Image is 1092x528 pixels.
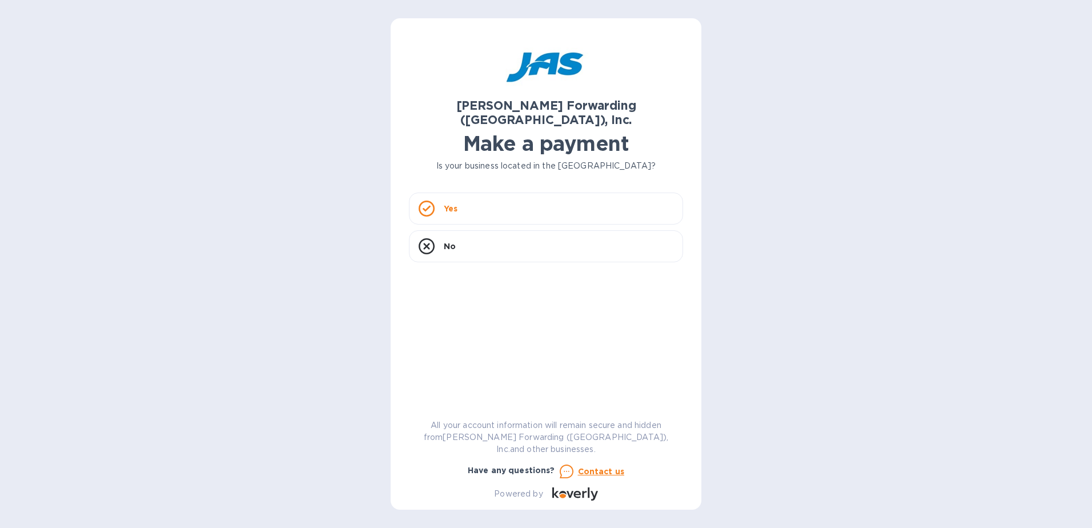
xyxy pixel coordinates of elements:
[409,131,683,155] h1: Make a payment
[578,467,625,476] u: Contact us
[409,160,683,172] p: Is your business located in the [GEOGRAPHIC_DATA]?
[494,488,543,500] p: Powered by
[468,466,555,475] b: Have any questions?
[444,203,457,214] p: Yes
[456,98,636,127] b: [PERSON_NAME] Forwarding ([GEOGRAPHIC_DATA]), Inc.
[444,241,456,252] p: No
[409,419,683,455] p: All your account information will remain secure and hidden from [PERSON_NAME] Forwarding ([GEOGRA...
